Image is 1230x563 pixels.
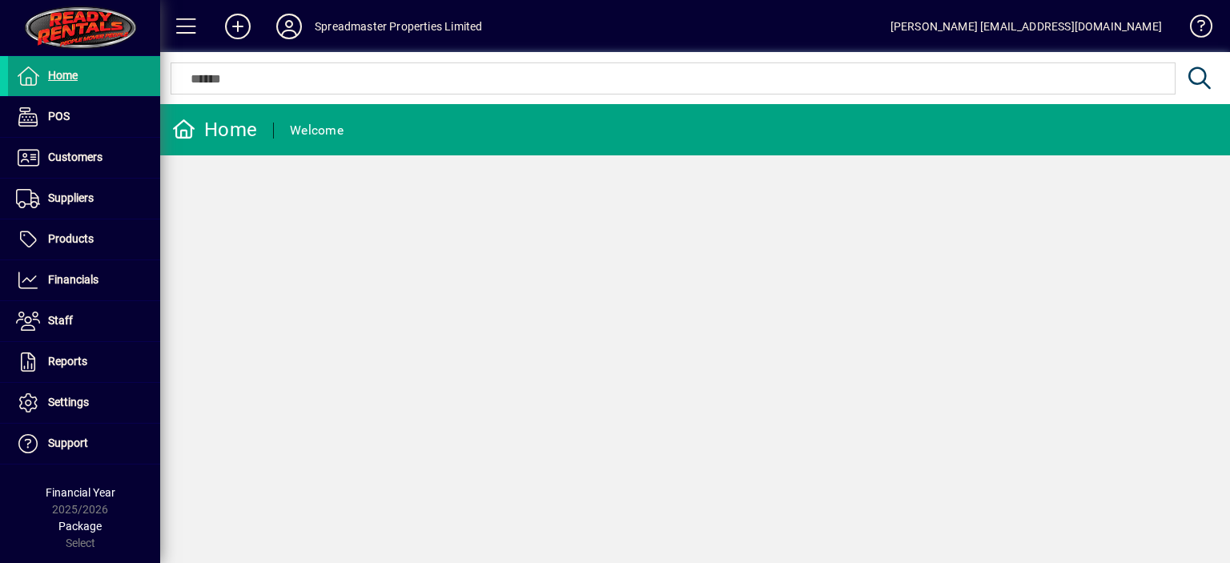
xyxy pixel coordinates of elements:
span: Financial Year [46,486,115,499]
a: Products [8,219,160,259]
span: Package [58,520,102,533]
a: Reports [8,342,160,382]
span: Reports [48,355,87,368]
a: POS [8,97,160,137]
span: Home [48,69,78,82]
span: Financials [48,273,98,286]
div: [PERSON_NAME] [EMAIL_ADDRESS][DOMAIN_NAME] [890,14,1162,39]
a: Customers [8,138,160,178]
span: Support [48,436,88,449]
div: Home [172,117,257,143]
span: Products [48,232,94,245]
a: Staff [8,301,160,341]
span: Settings [48,396,89,408]
button: Profile [263,12,315,41]
button: Add [212,12,263,41]
a: Settings [8,383,160,423]
a: Suppliers [8,179,160,219]
span: Suppliers [48,191,94,204]
a: Support [8,424,160,464]
span: Staff [48,314,73,327]
div: Welcome [290,118,344,143]
a: Financials [8,260,160,300]
a: Knowledge Base [1178,3,1210,55]
span: Customers [48,151,102,163]
span: POS [48,110,70,123]
div: Spreadmaster Properties Limited [315,14,482,39]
